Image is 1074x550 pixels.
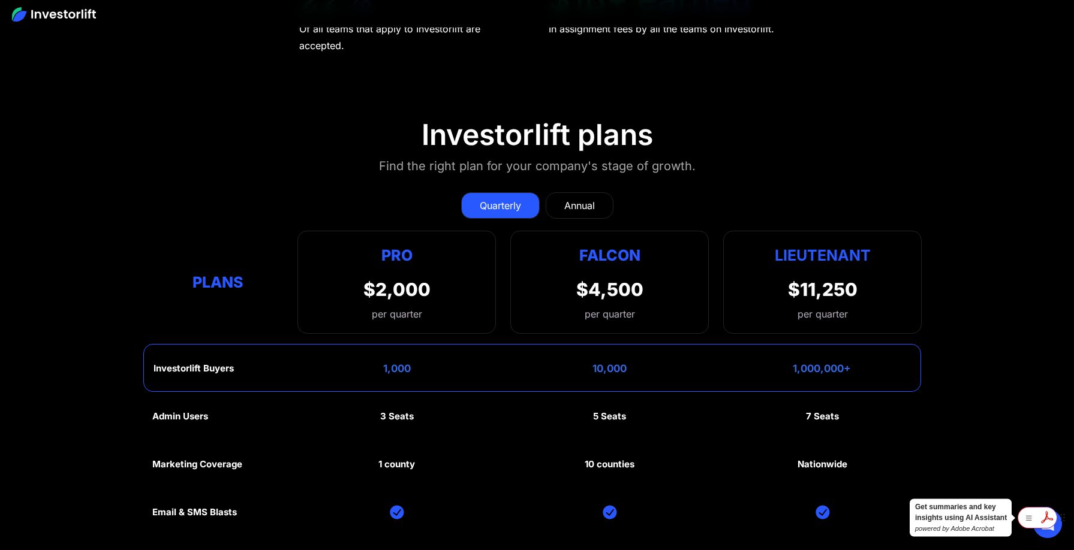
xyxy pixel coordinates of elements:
[806,411,839,422] div: 7 Seats
[798,459,847,470] div: Nationwide
[299,20,527,54] div: Of all teams that apply to Investorlift are accepted.
[152,507,237,518] div: Email & SMS Blasts
[593,411,626,422] div: 5 Seats
[798,307,848,321] div: per quarter
[564,198,595,213] div: Annual
[592,362,627,374] div: 10,000
[152,271,283,294] div: Plans
[775,246,871,264] strong: Lieutenant
[380,411,414,422] div: 3 Seats
[585,459,634,470] div: 10 counties
[480,198,521,213] div: Quarterly
[379,156,696,176] div: Find the right plan for your company's stage of growth.
[549,20,774,37] div: In assignment fees by all the teams on Investorlift.
[363,243,431,267] div: Pro
[422,117,653,152] div: Investorlift plans
[154,363,234,374] div: Investorlift Buyers
[585,307,635,321] div: per quarter
[579,243,640,267] div: Falcon
[576,279,643,300] div: $4,500
[793,362,851,374] div: 1,000,000+
[383,362,411,374] div: 1,000
[152,459,242,470] div: Marketing Coverage
[363,307,431,321] div: per quarter
[363,279,431,300] div: $2,000
[788,279,858,300] div: $11,250
[378,459,415,470] div: 1 county
[152,411,208,422] div: Admin Users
